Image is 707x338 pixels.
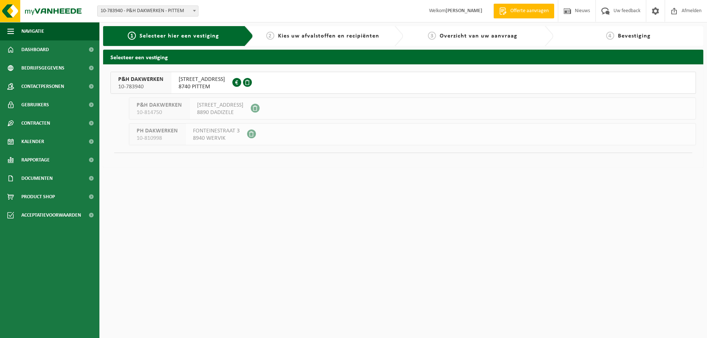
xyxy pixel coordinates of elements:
[440,33,517,39] span: Overzicht van uw aanvraag
[103,50,703,64] h2: Selecteer een vestiging
[140,33,219,39] span: Selecteer hier een vestiging
[197,102,243,109] span: [STREET_ADDRESS]
[21,188,55,206] span: Product Shop
[97,6,198,17] span: 10-783940 - P&H DAKWERKEN - PITTEM
[21,132,44,151] span: Kalender
[618,33,651,39] span: Bevestiging
[179,76,225,83] span: [STREET_ADDRESS]
[493,4,554,18] a: Offerte aanvragen
[21,151,50,169] span: Rapportage
[137,109,182,116] span: 10-814750
[21,114,50,132] span: Contracten
[21,77,64,96] span: Contactpersonen
[21,22,44,40] span: Navigatie
[606,32,614,40] span: 4
[278,33,379,39] span: Kies uw afvalstoffen en recipiënten
[21,96,49,114] span: Gebruikers
[21,59,64,77] span: Bedrijfsgegevens
[110,72,696,94] button: P&H DAKWERKEN 10-783940 [STREET_ADDRESS]8740 PITTEM
[509,7,551,15] span: Offerte aanvragen
[197,109,243,116] span: 8890 DADIZELE
[21,169,53,188] span: Documenten
[193,127,240,135] span: FONTEINESTRAAT 3
[128,32,136,40] span: 1
[118,76,163,83] span: P&H DAKWERKEN
[118,83,163,90] span: 10-783940
[98,6,198,16] span: 10-783940 - P&H DAKWERKEN - PITTEM
[179,83,225,90] span: 8740 PITTEM
[428,32,436,40] span: 3
[193,135,240,142] span: 8940 WERVIK
[137,102,182,109] span: P&H DAKWERKEN
[446,8,482,14] strong: [PERSON_NAME]
[21,206,81,224] span: Acceptatievoorwaarden
[266,32,274,40] span: 2
[21,40,49,59] span: Dashboard
[137,135,178,142] span: 10-810998
[137,127,178,135] span: PH DAKWERKEN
